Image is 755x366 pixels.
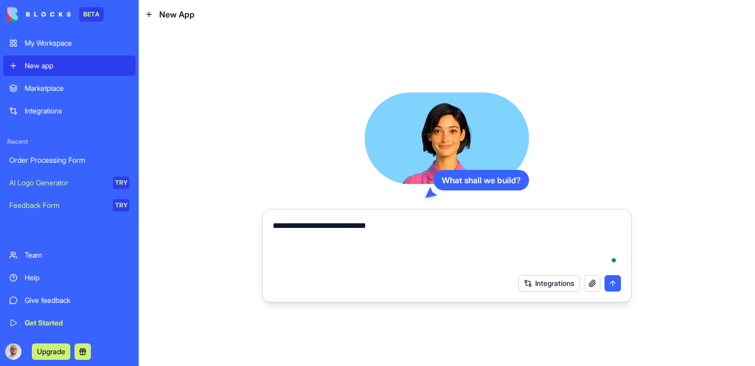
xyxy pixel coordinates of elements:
a: AI Logo GeneratorTRY [3,172,136,193]
a: Help [3,267,136,288]
div: Marketplace [25,83,129,93]
a: Get Started [3,313,136,333]
button: Upgrade [32,343,70,360]
div: Order Processing Form [9,155,129,165]
a: Integrations [3,101,136,121]
div: Help [25,273,129,283]
a: New app [3,55,136,76]
div: New app [25,61,129,71]
div: Get Started [25,318,129,328]
div: My Workspace [25,38,129,48]
img: logo [7,7,71,22]
img: ACg8ocIJNhwo30g_AK7p57zbrmlRAZNv106oMQBf6fPOzvY8GAf-Eig=s96-c [5,343,22,360]
span: Recent [3,138,136,146]
a: Feedback FormTRY [3,195,136,216]
div: AI Logo Generator [9,178,106,188]
a: Marketplace [3,78,136,99]
div: Feedback Form [9,200,106,210]
a: BETA [7,7,104,22]
a: Order Processing Form [3,150,136,170]
div: What shall we build? [433,170,529,190]
div: BETA [79,7,104,22]
div: Integrations [25,106,129,116]
div: TRY [113,199,129,211]
a: Give feedback [3,290,136,311]
button: Integrations [518,275,580,292]
a: Upgrade [32,346,70,356]
div: Team [25,250,129,260]
span: New App [159,8,195,21]
textarea: To enrich screen reader interactions, please activate Accessibility in Grammarly extension settings [273,220,621,269]
a: Team [3,245,136,265]
div: Give feedback [25,295,129,305]
div: TRY [113,177,129,189]
a: My Workspace [3,33,136,53]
